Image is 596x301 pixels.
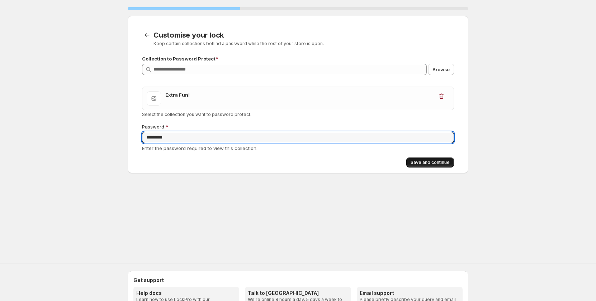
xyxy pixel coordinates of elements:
[428,64,454,75] button: Browse
[360,290,460,297] h3: Email support
[432,66,450,73] span: Browse
[406,157,454,168] button: Save and continue
[165,91,434,98] h3: Extra Fun!
[133,277,463,284] h2: Get support
[142,112,454,117] p: Select the collection you want to password protect.
[153,41,454,47] p: Keep certain collections behind a password while the rest of your store is open.
[142,124,164,130] span: Password
[248,290,348,297] h3: Talk to [GEOGRAPHIC_DATA]
[142,30,152,40] button: CustomisationStep.backToTemplates
[142,145,257,151] span: Enter the password required to view this collection.
[411,160,450,165] span: Save and continue
[153,31,224,39] span: Customise your lock
[136,290,236,297] h3: Help docs
[142,55,454,62] p: Collection to Password Protect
